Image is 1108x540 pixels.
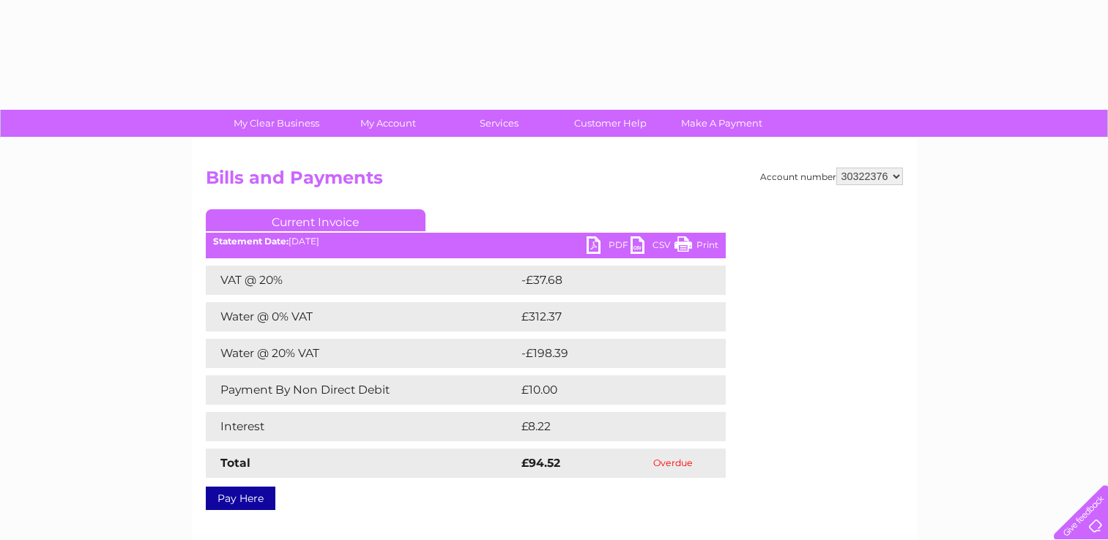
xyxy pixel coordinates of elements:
a: Make A Payment [661,110,782,137]
td: £10.00 [518,375,696,405]
a: Print [674,236,718,258]
td: Water @ 20% VAT [206,339,518,368]
td: Water @ 0% VAT [206,302,518,331]
a: Services [439,110,559,137]
strong: Total [220,456,250,470]
a: CSV [631,236,674,258]
td: Interest [206,412,518,441]
b: Statement Date: [213,236,289,247]
td: £312.37 [518,302,698,331]
a: Customer Help [550,110,671,137]
td: Payment By Non Direct Debit [206,375,518,405]
td: VAT @ 20% [206,266,518,295]
div: Account number [760,168,903,185]
td: -£37.68 [518,266,699,295]
td: Overdue [620,449,725,478]
a: My Account [327,110,448,137]
h2: Bills and Payments [206,168,903,195]
a: PDF [587,236,631,258]
a: Current Invoice [206,209,425,231]
strong: £94.52 [521,456,560,470]
td: £8.22 [518,412,691,441]
div: [DATE] [206,236,726,247]
td: -£198.39 [518,339,701,368]
a: My Clear Business [216,110,337,137]
a: Pay Here [206,487,275,510]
